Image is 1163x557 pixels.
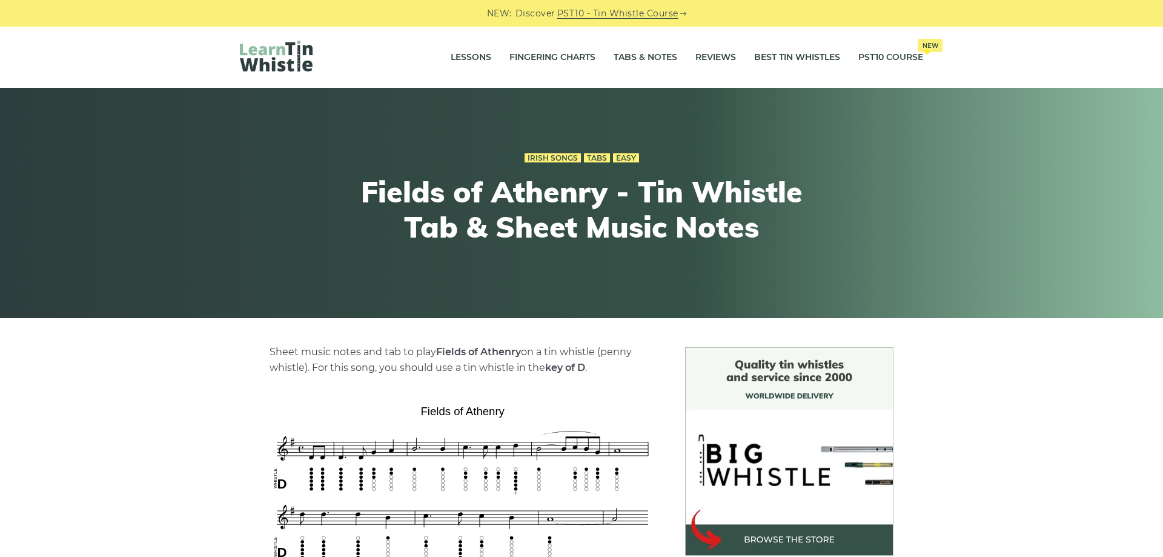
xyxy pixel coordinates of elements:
a: Irish Songs [525,153,581,163]
a: Fingering Charts [509,42,595,73]
a: Best Tin Whistles [754,42,840,73]
a: Tabs & Notes [614,42,677,73]
strong: key of D [545,362,585,373]
a: Reviews [695,42,736,73]
span: New [918,39,943,52]
strong: Fields of Athenry [436,346,521,358]
a: Lessons [451,42,491,73]
img: LearnTinWhistle.com [240,41,313,72]
a: Tabs [584,153,610,163]
p: Sheet music notes and tab to play on a tin whistle (penny whistle). For this song, you should use... [270,344,656,376]
h1: Fields of Athenry - Tin Whistle Tab & Sheet Music Notes [359,175,804,244]
a: Easy [613,153,639,163]
a: PST10 CourseNew [858,42,923,73]
img: BigWhistle Tin Whistle Store [685,347,893,556]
